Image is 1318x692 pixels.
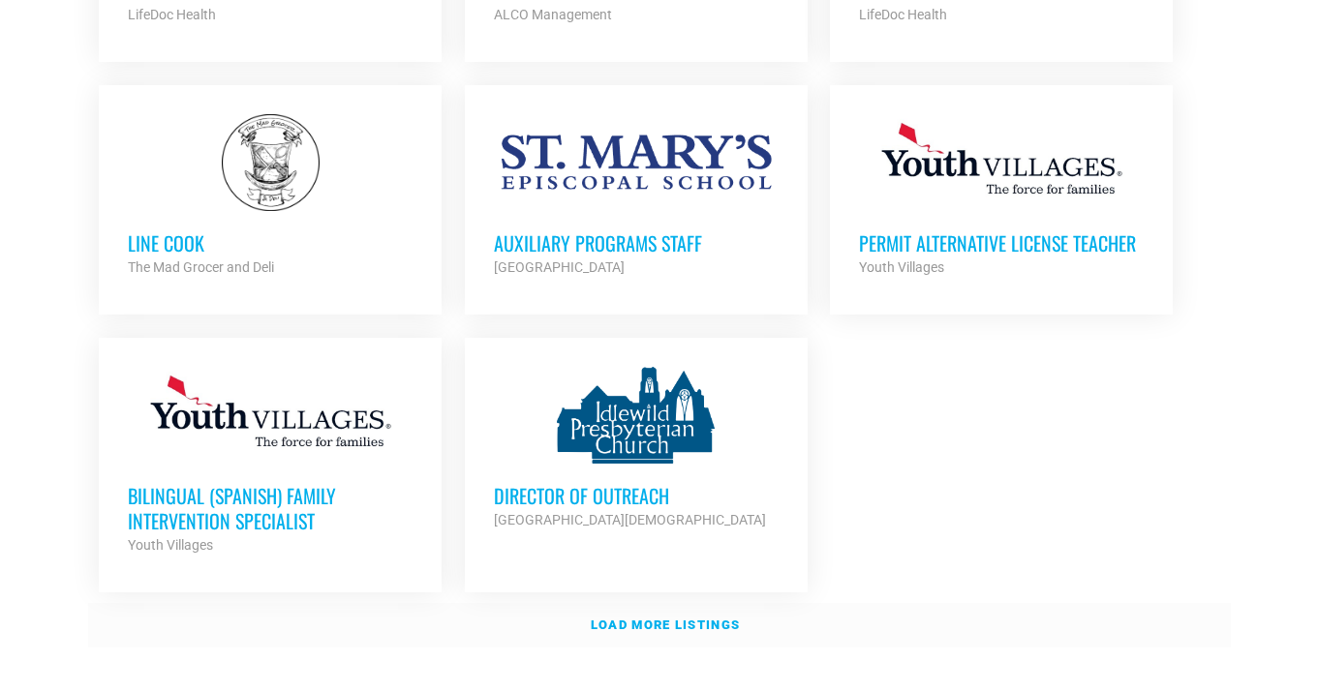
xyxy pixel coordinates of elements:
strong: Youth Villages [859,259,944,275]
h3: Line Cook [128,230,413,256]
h3: Permit Alternative License Teacher [859,230,1144,256]
h3: Auxiliary Programs Staff [494,230,779,256]
a: Bilingual (Spanish) Family Intervention Specialist Youth Villages [99,338,442,586]
a: Director of Outreach [GEOGRAPHIC_DATA][DEMOGRAPHIC_DATA] [465,338,808,560]
strong: The Mad Grocer and Deli [128,259,274,275]
a: Auxiliary Programs Staff [GEOGRAPHIC_DATA] [465,85,808,308]
strong: [GEOGRAPHIC_DATA] [494,259,625,275]
strong: LifeDoc Health [859,7,947,22]
h3: Director of Outreach [494,483,779,508]
strong: [GEOGRAPHIC_DATA][DEMOGRAPHIC_DATA] [494,512,766,527]
h3: Bilingual (Spanish) Family Intervention Specialist [128,483,413,533]
strong: LifeDoc Health [128,7,216,22]
strong: ALCO Management [494,7,612,22]
a: Permit Alternative License Teacher Youth Villages [830,85,1173,308]
a: Load more listings [88,603,1231,647]
strong: Youth Villages [128,537,213,553]
strong: Load more listings [591,617,740,632]
a: Line Cook The Mad Grocer and Deli [99,85,442,308]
